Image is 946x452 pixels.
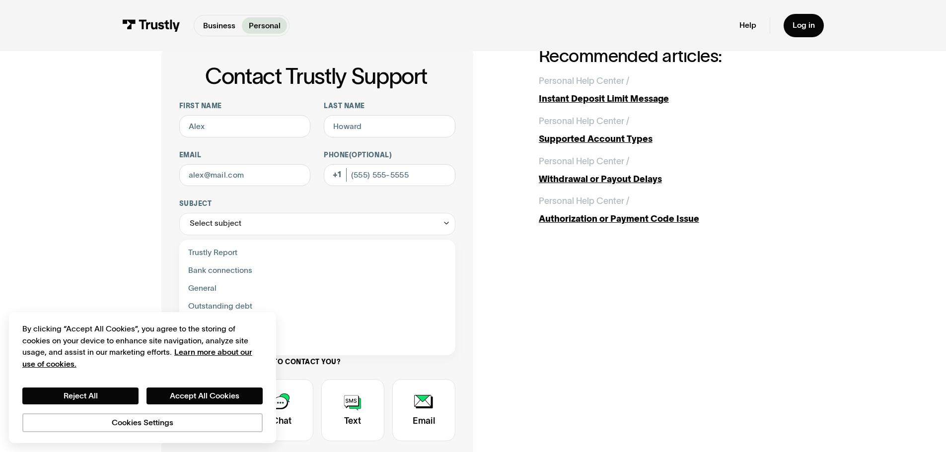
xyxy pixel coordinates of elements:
[539,74,629,88] div: Personal Help Center /
[539,92,785,106] div: Instant Deposit Limit Message
[188,246,237,259] span: Trustly Report
[539,194,785,226] a: Personal Help Center /Authorization or Payment Code Issue
[179,199,455,208] label: Subject
[179,164,311,187] input: alex@mail.com
[22,323,263,370] div: By clicking “Accept All Cookies”, you agree to the storing of cookies on your device to enhance s...
[324,151,455,160] label: Phone
[539,212,785,226] div: Authorization or Payment Code Issue
[188,300,252,313] span: Outstanding debt
[539,115,785,146] a: Personal Help Center /Supported Account Types
[539,155,629,168] div: Personal Help Center /
[539,115,629,128] div: Personal Help Center /
[22,323,263,432] div: Privacy
[203,20,235,32] p: Business
[324,164,455,187] input: (555) 555-5555
[242,17,287,34] a: Personal
[179,213,455,235] div: Select subject
[179,151,311,160] label: Email
[349,151,392,159] span: (Optional)
[539,155,785,186] a: Personal Help Center /Withdrawal or Payout Delays
[179,102,311,111] label: First name
[177,64,455,88] h1: Contact Trustly Support
[793,20,815,30] div: Log in
[190,217,241,230] div: Select subject
[539,194,629,208] div: Personal Help Center /
[9,312,276,443] div: Cookie banner
[539,173,785,186] div: Withdrawal or Payout Delays
[179,358,455,367] label: How would you like us to contact you?
[539,46,785,65] h2: Recommended articles:
[739,20,756,30] a: Help
[324,115,455,137] input: Howard
[179,235,455,355] nav: Select subject
[539,74,785,106] a: Personal Help Center /Instant Deposit Limit Message
[188,264,252,277] span: Bank connections
[179,115,311,137] input: Alex
[22,387,139,404] button: Reject All
[784,14,824,37] a: Log in
[249,20,281,32] p: Personal
[196,17,242,34] a: Business
[146,387,263,404] button: Accept All Cookies
[188,282,217,295] span: General
[539,132,785,146] div: Supported Account Types
[122,19,180,32] img: Trustly Logo
[324,102,455,111] label: Last name
[22,413,263,432] button: Cookies Settings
